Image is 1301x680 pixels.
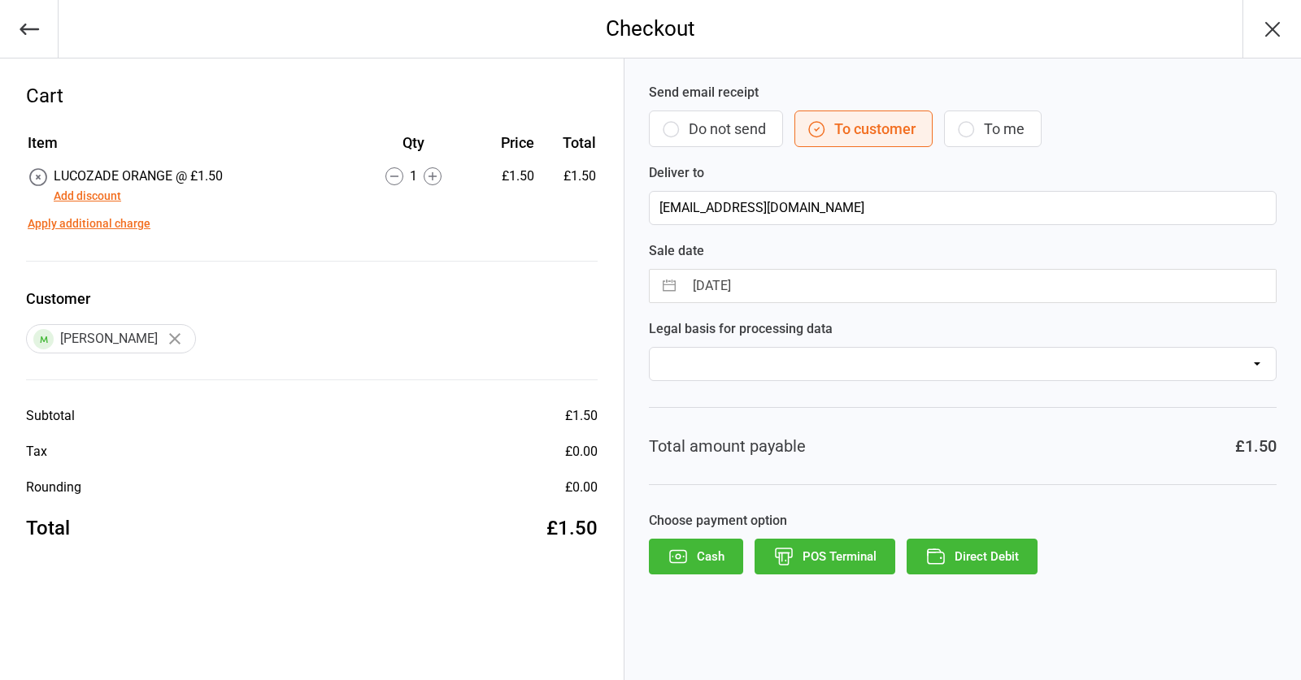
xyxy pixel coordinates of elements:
[26,324,196,353] div: [PERSON_NAME]
[755,539,895,574] button: POS Terminal
[26,406,75,426] div: Subtotal
[476,167,534,186] div: £1.50
[54,188,121,205] button: Add discount
[54,168,223,184] span: LUCOZADE ORANGE @ £1.50
[26,288,598,310] label: Customer
[649,191,1277,225] input: Customer Email
[1235,434,1277,458] div: £1.50
[26,442,47,461] div: Tax
[907,539,1038,574] button: Direct Debit
[649,110,783,147] button: Do not send
[649,163,1277,183] label: Deliver to
[649,241,1277,261] label: Sale date
[565,442,598,461] div: £0.00
[353,132,474,165] th: Qty
[541,132,596,165] th: Total
[28,215,150,232] button: Apply additional charge
[565,478,598,497] div: £0.00
[649,319,1277,339] label: Legal basis for processing data
[546,513,598,543] div: £1.50
[649,511,1277,531] label: Choose payment option
[649,539,743,574] button: Cash
[944,110,1042,147] button: To me
[649,434,806,458] div: Total amount payable
[541,167,596,206] td: £1.50
[476,132,534,154] div: Price
[28,132,351,165] th: Item
[26,81,598,110] div: Cart
[353,167,474,186] div: 1
[649,83,1277,102] label: Send email receipt
[794,110,933,147] button: To customer
[26,513,70,543] div: Total
[26,478,81,497] div: Rounding
[565,406,598,426] div: £1.50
